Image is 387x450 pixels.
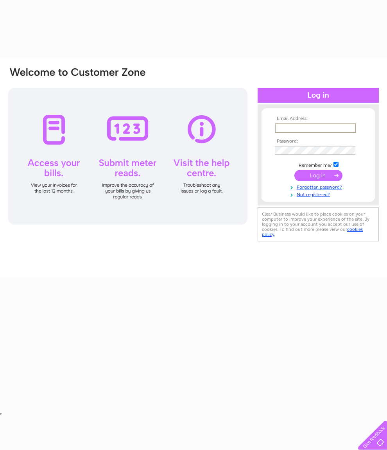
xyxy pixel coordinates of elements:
[294,170,342,181] input: Submit
[275,190,364,198] a: Not registered?
[258,207,379,241] div: Clear Business would like to place cookies on your computer to improve your experience of the sit...
[273,161,364,168] td: Remember me?
[273,139,364,144] th: Password:
[275,183,364,190] a: Forgotten password?
[273,116,364,121] th: Email Address:
[262,227,363,237] a: cookies policy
